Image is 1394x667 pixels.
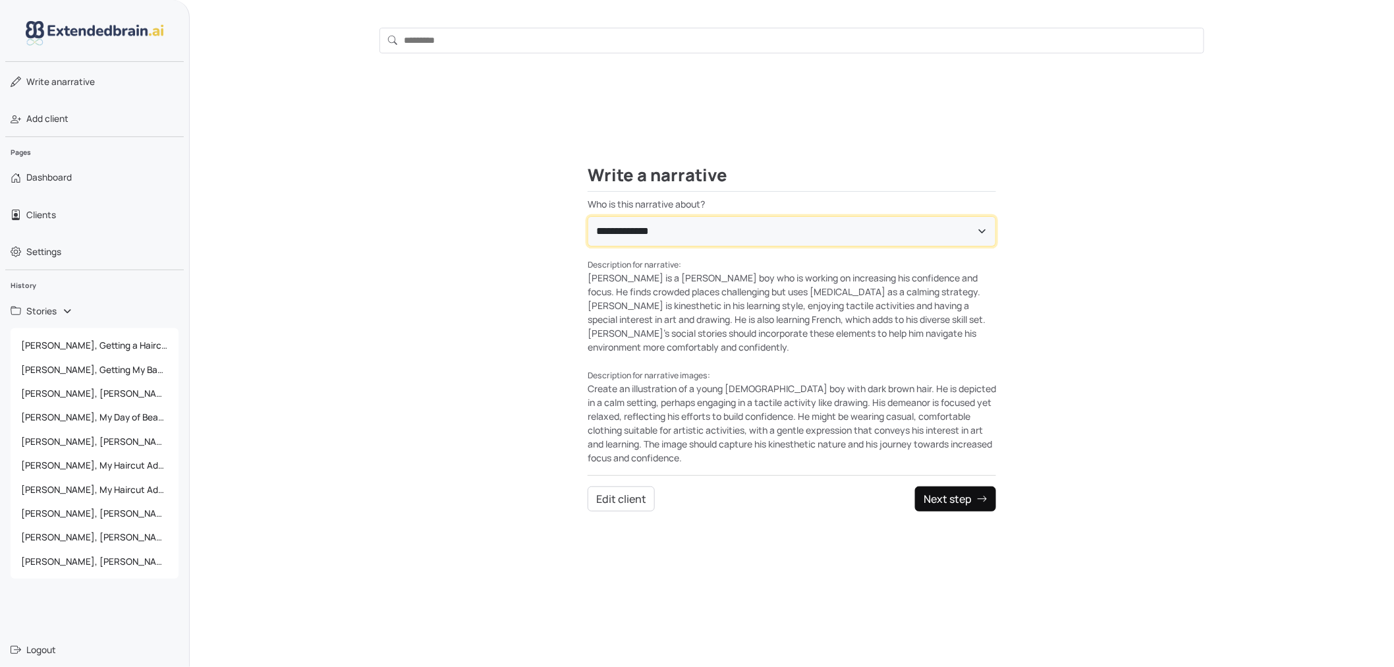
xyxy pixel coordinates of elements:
[915,486,996,511] button: Next step
[16,333,173,357] span: [PERSON_NAME], Getting a Haircut at [PERSON_NAME]
[11,550,179,573] a: [PERSON_NAME], [PERSON_NAME]'s Birthday Party Adventure
[26,208,56,221] span: Clients
[588,197,996,211] label: Who is this narrative about?
[11,405,179,429] a: [PERSON_NAME], My Day of Beauty at [PERSON_NAME]
[588,259,681,270] small: Description for narrative:
[11,478,179,502] a: [PERSON_NAME], My Haircut Adventure at [PERSON_NAME]
[16,453,173,477] span: [PERSON_NAME], My Haircut Adventure at [PERSON_NAME]
[16,405,173,429] span: [PERSON_NAME], My Day of Beauty at [PERSON_NAME]
[26,76,57,88] span: Write a
[588,257,996,354] div: [PERSON_NAME] is a [PERSON_NAME] boy who is working on increasing his confidence and focus. He fi...
[16,550,173,573] span: [PERSON_NAME], [PERSON_NAME]'s Birthday Party Adventure
[11,333,179,357] a: [PERSON_NAME], Getting a Haircut at [PERSON_NAME]
[16,382,173,405] span: [PERSON_NAME], [PERSON_NAME]’s Day of Beauty at [PERSON_NAME]
[11,358,179,382] a: [PERSON_NAME], Getting My Bangs Trimmed at [PERSON_NAME]
[26,171,72,184] span: Dashboard
[11,525,179,549] a: [PERSON_NAME], [PERSON_NAME]'s Potty Training Adventure
[11,382,179,405] a: [PERSON_NAME], [PERSON_NAME]’s Day of Beauty at [PERSON_NAME]
[11,453,179,477] a: [PERSON_NAME], My Haircut Adventure at [PERSON_NAME]
[588,368,996,465] div: Create an illustration of a young [DEMOGRAPHIC_DATA] boy with dark brown hair. He is depicted in ...
[26,304,57,318] span: Stories
[11,430,179,453] a: [PERSON_NAME], [PERSON_NAME]'s Day of Beauty at [PERSON_NAME]
[26,643,56,656] span: Logout
[588,370,710,381] small: Description for narrative images:
[26,75,95,88] span: narrative
[26,245,61,258] span: Settings
[16,502,173,525] span: [PERSON_NAME], [PERSON_NAME]'s Haircut Adventure at [PERSON_NAME]
[16,430,173,453] span: [PERSON_NAME], [PERSON_NAME]'s Day of Beauty at [PERSON_NAME]
[16,478,173,502] span: [PERSON_NAME], My Haircut Adventure at [PERSON_NAME]
[16,358,173,382] span: [PERSON_NAME], Getting My Bangs Trimmed at [PERSON_NAME]
[26,21,164,45] img: logo
[11,502,179,525] a: [PERSON_NAME], [PERSON_NAME]'s Haircut Adventure at [PERSON_NAME]
[16,525,173,549] span: [PERSON_NAME], [PERSON_NAME]'s Potty Training Adventure
[26,112,69,125] span: Add client
[588,165,996,192] h2: Write a narrative
[588,486,655,511] button: Edit client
